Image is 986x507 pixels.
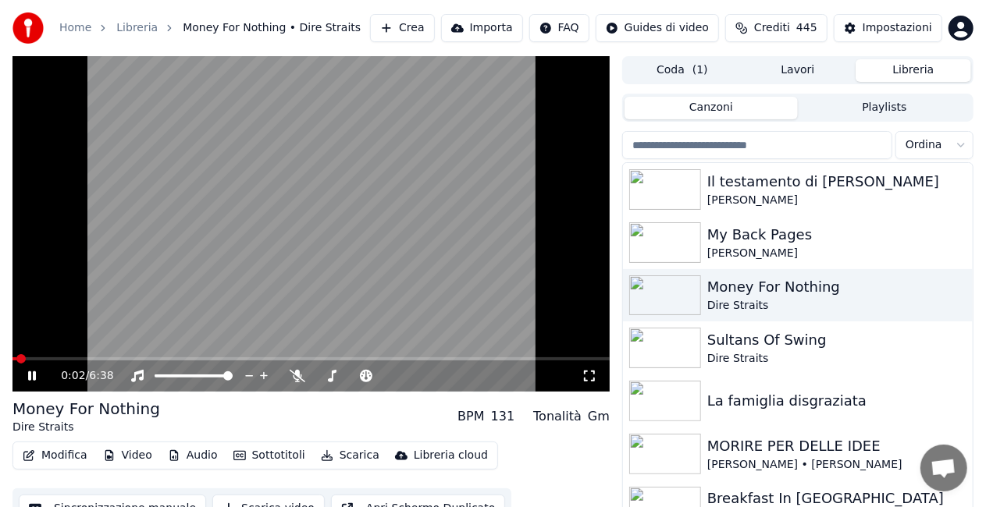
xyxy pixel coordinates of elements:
[162,445,224,466] button: Audio
[796,20,817,36] span: 445
[596,14,719,42] button: Guides di video
[856,59,971,82] button: Libreria
[183,20,361,36] span: Money For Nothing • Dire Straits
[315,445,386,466] button: Scarica
[707,351,966,367] div: Dire Straits
[116,20,158,36] a: Libreria
[692,62,708,78] span: ( 1 )
[625,59,740,82] button: Coda
[59,20,91,36] a: Home
[707,193,966,208] div: [PERSON_NAME]
[707,224,966,246] div: My Back Pages
[227,445,311,466] button: Sottotitoli
[97,445,158,466] button: Video
[12,12,44,44] img: youka
[414,448,488,463] div: Libreria cloud
[16,445,94,466] button: Modifica
[834,14,942,42] button: Impostazioni
[529,14,589,42] button: FAQ
[740,59,856,82] button: Lavori
[59,20,361,36] nav: breadcrumb
[12,398,160,420] div: Money For Nothing
[707,298,966,314] div: Dire Straits
[441,14,523,42] button: Importa
[491,407,515,426] div: 131
[707,435,966,457] div: MORIRE PER DELLE IDEE
[533,407,582,426] div: Tonalità
[920,445,967,491] div: Aprire la chat
[707,246,966,261] div: [PERSON_NAME]
[457,407,484,426] div: BPM
[61,368,98,384] div: /
[625,97,798,119] button: Canzoni
[707,329,966,351] div: Sultans Of Swing
[588,407,610,426] div: Gm
[754,20,790,36] span: Crediti
[707,171,966,193] div: Il testamento di [PERSON_NAME]
[906,137,942,153] span: Ordina
[707,390,966,412] div: La famiglia disgraziata
[707,457,966,473] div: [PERSON_NAME] • [PERSON_NAME]
[370,14,434,42] button: Crea
[61,368,85,384] span: 0:02
[12,420,160,435] div: Dire Straits
[707,276,966,298] div: Money For Nothing
[798,97,971,119] button: Playlists
[863,20,932,36] div: Impostazioni
[89,368,113,384] span: 6:38
[725,14,828,42] button: Crediti445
